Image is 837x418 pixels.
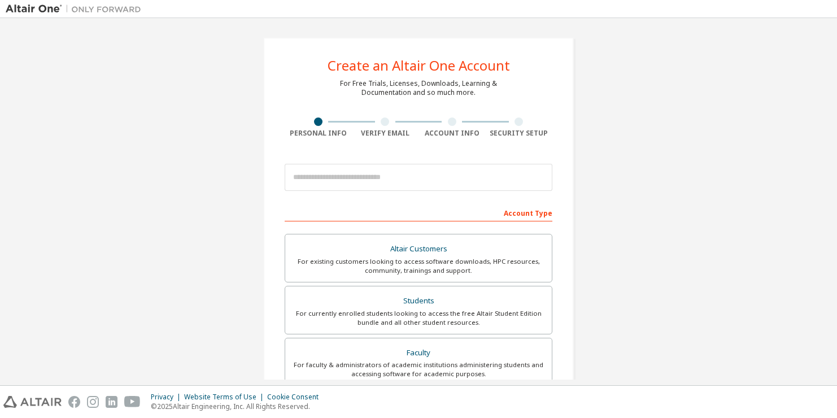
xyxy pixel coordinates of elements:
[418,129,486,138] div: Account Info
[292,345,545,361] div: Faculty
[292,360,545,378] div: For faculty & administrators of academic institutions administering students and accessing softwa...
[292,257,545,275] div: For existing customers looking to access software downloads, HPC resources, community, trainings ...
[68,396,80,408] img: facebook.svg
[285,129,352,138] div: Personal Info
[87,396,99,408] img: instagram.svg
[486,129,553,138] div: Security Setup
[124,396,141,408] img: youtube.svg
[292,241,545,257] div: Altair Customers
[151,393,184,402] div: Privacy
[352,129,419,138] div: Verify Email
[340,79,497,97] div: For Free Trials, Licenses, Downloads, Learning & Documentation and so much more.
[151,402,325,411] p: © 2025 Altair Engineering, Inc. All Rights Reserved.
[328,59,510,72] div: Create an Altair One Account
[6,3,147,15] img: Altair One
[106,396,117,408] img: linkedin.svg
[292,293,545,309] div: Students
[3,396,62,408] img: altair_logo.svg
[285,203,552,221] div: Account Type
[292,309,545,327] div: For currently enrolled students looking to access the free Altair Student Edition bundle and all ...
[267,393,325,402] div: Cookie Consent
[184,393,267,402] div: Website Terms of Use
